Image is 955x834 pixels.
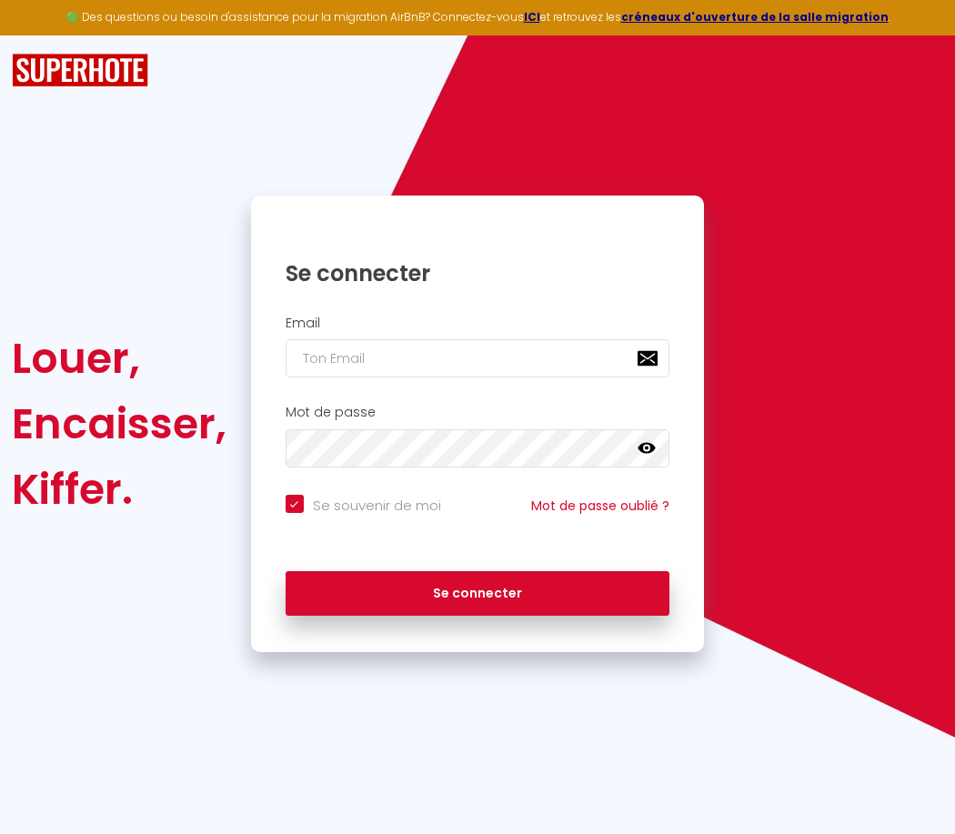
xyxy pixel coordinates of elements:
h1: Se connecter [286,259,670,287]
div: Kiffer. [12,457,226,522]
img: SuperHote logo [12,54,148,87]
div: Louer, [12,326,226,391]
button: Se connecter [286,571,670,617]
h2: Email [286,316,670,331]
div: Encaisser, [12,391,226,457]
input: Ton Email [286,339,670,377]
a: Mot de passe oublié ? [531,497,669,515]
a: ICI [524,9,540,25]
h2: Mot de passe [286,405,670,420]
a: créneaux d'ouverture de la salle migration [621,9,889,25]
